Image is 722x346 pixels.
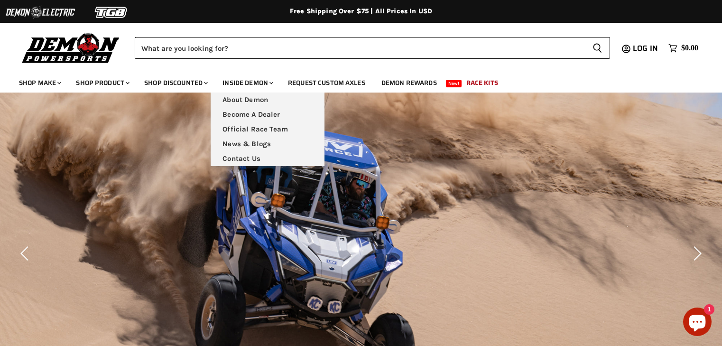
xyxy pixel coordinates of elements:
[211,151,324,166] a: Contact Us
[281,73,372,93] a: Request Custom Axles
[137,73,213,93] a: Shop Discounted
[76,3,147,21] img: TGB Logo 2
[680,308,714,338] inbox-online-store-chat: Shopify online store chat
[629,44,664,53] a: Log in
[211,137,324,151] a: News & Blogs
[459,73,505,93] a: Race Kits
[12,73,67,93] a: Shop Make
[681,44,698,53] span: $0.00
[19,31,123,65] img: Demon Powersports
[686,244,705,263] button: Next
[69,73,135,93] a: Shop Product
[633,42,658,54] span: Log in
[211,93,324,107] a: About Demon
[446,80,462,87] span: New!
[135,37,610,59] form: Product
[5,3,76,21] img: Demon Electric Logo 2
[374,73,444,93] a: Demon Rewards
[211,107,324,122] a: Become A Dealer
[12,69,696,93] ul: Main menu
[135,37,585,59] input: Search
[664,41,703,55] a: $0.00
[215,73,279,93] a: Inside Demon
[211,93,324,166] ul: Main menu
[585,37,610,59] button: Search
[211,122,324,137] a: Official Race Team
[17,244,36,263] button: Previous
